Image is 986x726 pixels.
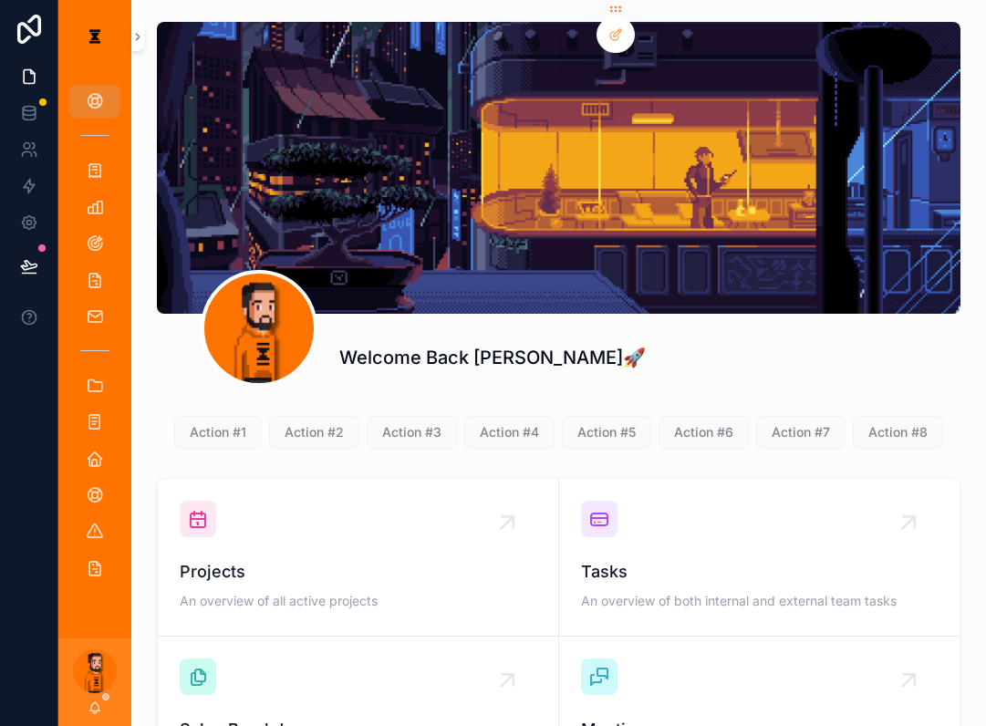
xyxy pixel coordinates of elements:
span: An overview of both internal and external team tasks [581,592,939,610]
img: App logo [80,22,109,51]
span: An overview of all active projects [180,592,536,610]
a: ProjectsAn overview of all active projects [158,479,559,637]
a: TasksAn overview of both internal and external team tasks [559,479,960,637]
span: Projects [180,559,536,585]
h1: Welcome Back [PERSON_NAME]🚀 [339,345,646,370]
div: scrollable content [58,73,131,606]
span: Tasks [581,559,939,585]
